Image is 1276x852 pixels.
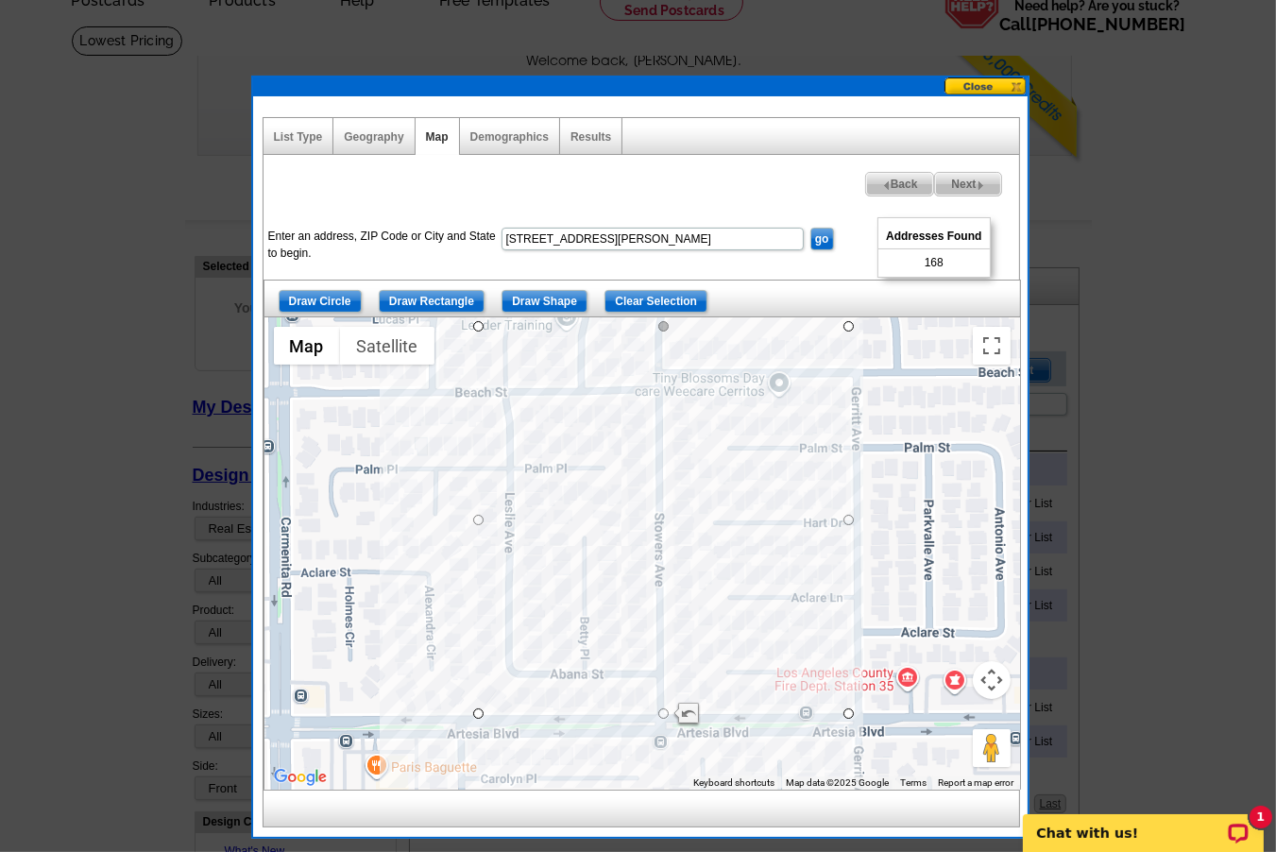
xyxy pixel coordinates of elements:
[866,173,934,196] span: Back
[973,729,1011,767] button: Drag Pegman onto the map to open Street View
[570,130,611,144] a: Results
[344,130,403,144] a: Geography
[379,290,485,313] input: Draw Rectangle
[604,290,707,313] input: Clear Selection
[787,777,890,788] span: Map data ©2025 Google
[274,130,323,144] a: List Type
[878,224,989,249] span: Addresses Found
[1011,792,1276,852] iframe: LiveChat chat widget
[470,130,549,144] a: Demographics
[973,661,1011,699] button: Map camera controls
[672,703,701,728] button: Undo last edit
[268,228,500,262] label: Enter an address, ZIP Code or City and State to begin.
[269,765,332,790] img: Google
[274,327,340,365] button: Show street map
[865,172,935,196] a: Back
[935,173,1000,196] span: Next
[502,290,587,313] input: Draw Shape
[934,172,1001,196] a: Next
[901,777,927,788] a: Terms (opens in new tab)
[694,776,775,790] button: Keyboard shortcuts
[882,181,891,190] img: button-prev-arrow-gray.png
[973,327,1011,365] button: Toggle fullscreen view
[939,777,1014,788] a: Report a map error
[977,181,985,190] img: button-next-arrow-gray.png
[810,228,834,250] input: go
[340,327,434,365] button: Show satellite imagery
[426,130,449,144] a: Map
[925,254,944,271] span: 168
[269,765,332,790] a: Open this area in Google Maps (opens a new window)
[279,290,362,313] input: Draw Circle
